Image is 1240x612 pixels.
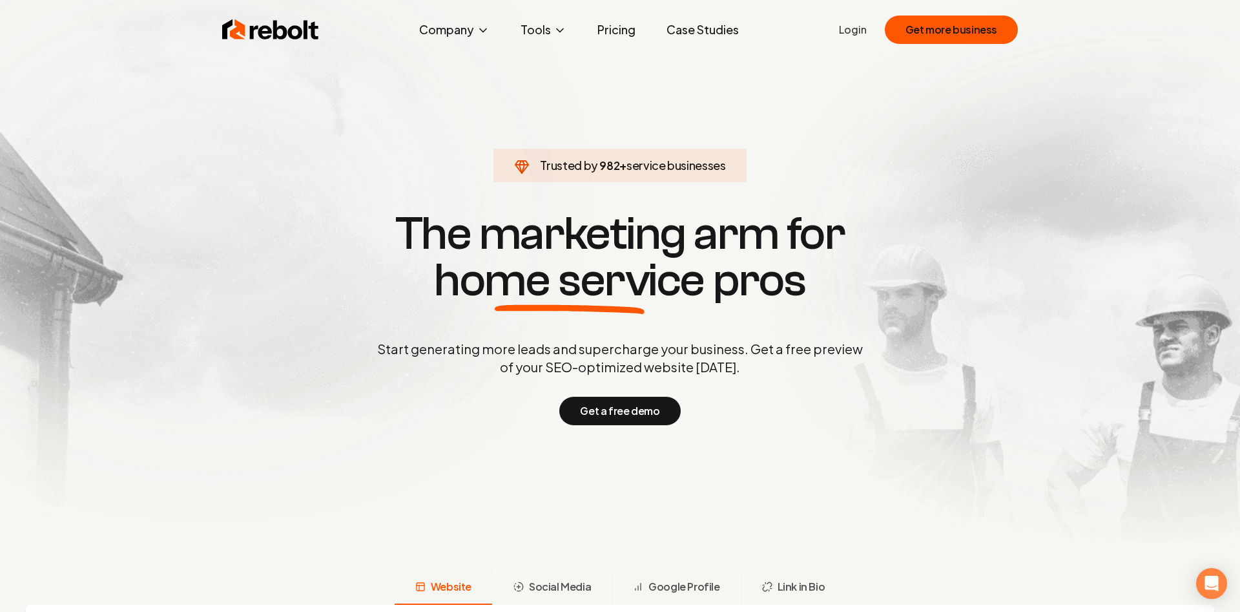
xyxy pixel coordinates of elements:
button: Social Media [492,571,612,605]
span: home service [434,257,705,304]
button: Google Profile [612,571,740,605]
span: Trusted by [540,158,597,173]
span: service businesses [626,158,726,173]
button: Get a free demo [559,397,680,425]
button: Get more business [885,16,1018,44]
span: Website [431,579,471,595]
button: Website [395,571,492,605]
button: Company [409,17,500,43]
a: Pricing [587,17,646,43]
img: Rebolt Logo [222,17,319,43]
span: Google Profile [648,579,719,595]
a: Login [839,22,867,37]
span: Link in Bio [778,579,825,595]
div: Open Intercom Messenger [1196,568,1227,599]
span: 982 [599,156,619,174]
h1: The marketing arm for pros [310,211,930,304]
button: Tools [510,17,577,43]
a: Case Studies [656,17,749,43]
button: Link in Bio [741,571,846,605]
p: Start generating more leads and supercharge your business. Get a free preview of your SEO-optimiz... [375,340,865,376]
span: + [619,158,626,173]
span: Social Media [529,579,591,595]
